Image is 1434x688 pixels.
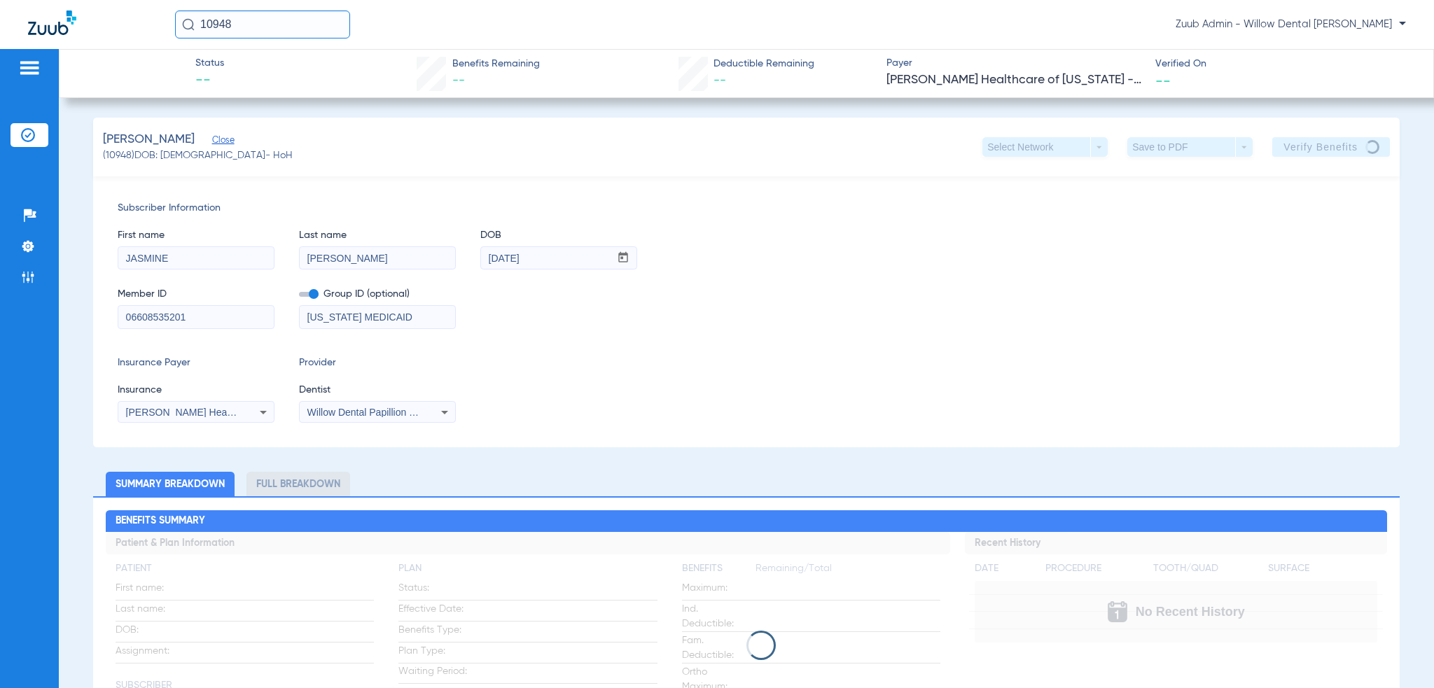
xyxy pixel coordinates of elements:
[1364,621,1434,688] iframe: Chat Widget
[106,510,1388,533] h2: Benefits Summary
[307,407,464,418] span: Willow Dental Papillion 1629708417
[713,74,726,87] span: --
[299,356,456,370] span: Provider
[28,10,76,35] img: Zuub Logo
[175,10,350,38] input: Search for patients
[118,228,274,243] span: First name
[610,247,637,269] button: Open calendar
[1176,17,1406,31] span: Zuub Admin - Willow Dental [PERSON_NAME]
[126,407,377,418] span: [PERSON_NAME] Healthcare Of [US_STATE] - (Hub) - Ai
[1155,73,1171,87] span: --
[299,287,456,302] span: Group ID (optional)
[1155,57,1412,71] span: Verified On
[299,383,456,398] span: Dentist
[452,57,540,71] span: Benefits Remaining
[103,148,293,163] span: (10948) DOB: [DEMOGRAPHIC_DATA] - HoH
[182,18,195,31] img: Search Icon
[195,56,224,71] span: Status
[886,71,1143,89] span: [PERSON_NAME] Healthcare of [US_STATE] - (HUB)
[452,74,465,87] span: --
[246,472,350,496] li: Full Breakdown
[103,131,195,148] span: [PERSON_NAME]
[118,383,274,398] span: Insurance
[480,228,637,243] span: DOB
[713,57,814,71] span: Deductible Remaining
[118,201,1375,216] span: Subscriber Information
[118,356,274,370] span: Insurance Payer
[886,56,1143,71] span: Payer
[195,71,224,91] span: --
[18,59,41,76] img: hamburger-icon
[106,472,235,496] li: Summary Breakdown
[212,135,225,148] span: Close
[118,287,274,302] span: Member ID
[299,228,456,243] span: Last name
